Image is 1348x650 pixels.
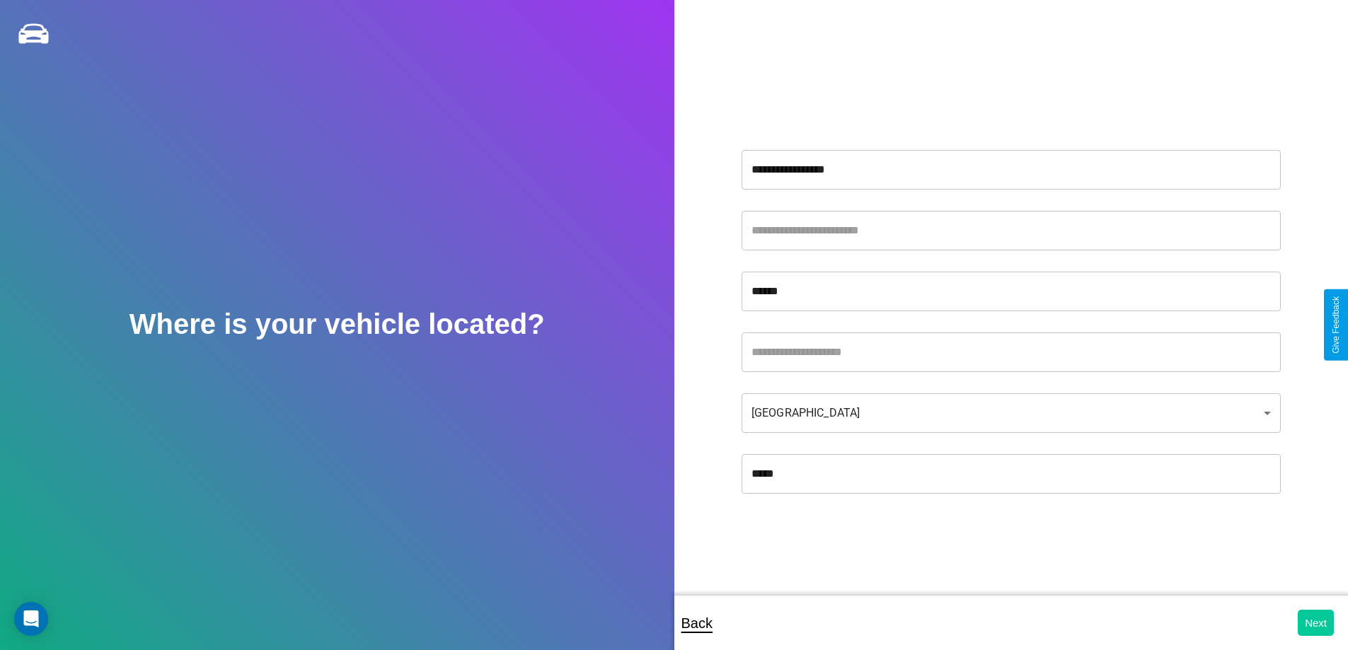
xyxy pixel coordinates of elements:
[742,393,1281,433] div: [GEOGRAPHIC_DATA]
[1298,610,1334,636] button: Next
[129,308,545,340] h2: Where is your vehicle located?
[14,602,48,636] div: Open Intercom Messenger
[1331,296,1341,354] div: Give Feedback
[681,610,713,636] p: Back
